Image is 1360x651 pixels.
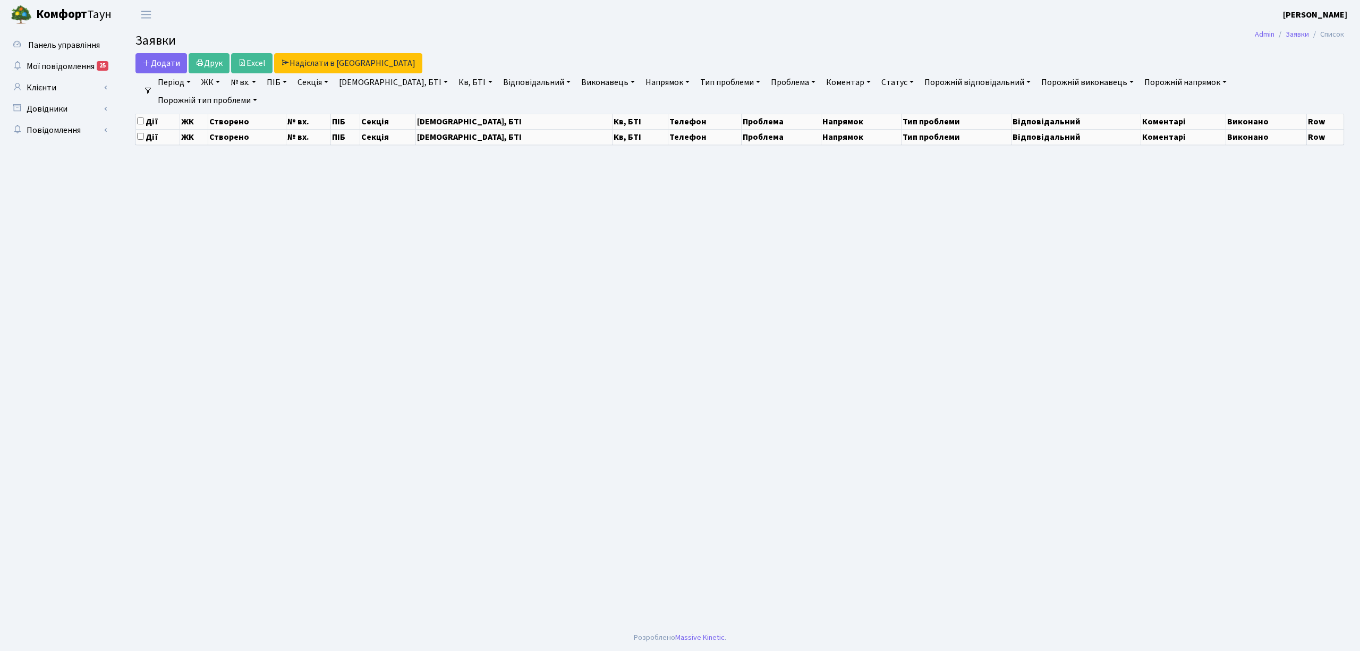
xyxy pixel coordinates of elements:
th: Виконано [1226,114,1306,129]
a: Довідники [5,98,112,120]
th: № вх. [286,129,330,145]
th: Відповідальний [1011,114,1141,129]
th: ПІБ [331,114,360,129]
li: Список [1309,29,1344,40]
th: Коментарі [1141,114,1226,129]
a: Заявки [1286,29,1309,40]
a: Порожній відповідальний [920,73,1035,91]
a: Панель управління [5,35,112,56]
a: Додати [135,53,187,73]
th: Напрямок [821,129,901,145]
a: Тип проблеми [696,73,764,91]
span: Додати [142,57,180,69]
th: Кв, БТІ [613,114,668,129]
th: Row [1307,129,1344,145]
a: Друк [189,53,229,73]
a: ЖК [197,73,224,91]
th: Row [1307,114,1344,129]
th: Коментарі [1141,129,1226,145]
nav: breadcrumb [1239,23,1360,46]
b: Комфорт [36,6,87,23]
th: Тип проблеми [901,129,1011,145]
a: Порожній виконавець [1037,73,1138,91]
a: Надіслати в [GEOGRAPHIC_DATA] [274,53,422,73]
a: Кв, БТІ [454,73,496,91]
a: Секція [293,73,333,91]
a: [PERSON_NAME] [1283,9,1347,21]
a: Massive Kinetic [675,632,725,643]
div: Розроблено . [634,632,726,644]
a: Період [154,73,195,91]
th: [DEMOGRAPHIC_DATA], БТІ [415,114,613,129]
a: Статус [877,73,918,91]
th: Напрямок [821,114,901,129]
th: Телефон [668,114,742,129]
span: Заявки [135,31,176,50]
img: logo.png [11,4,32,26]
a: Коментар [822,73,875,91]
th: Дії [136,114,180,129]
a: Порожній тип проблеми [154,91,261,109]
th: Виконано [1226,129,1306,145]
a: Клієнти [5,77,112,98]
a: ПІБ [262,73,291,91]
span: Таун [36,6,112,24]
th: Дії [136,129,180,145]
th: Створено [208,129,286,145]
th: Відповідальний [1011,129,1141,145]
a: Виконавець [577,73,639,91]
a: Проблема [767,73,820,91]
th: Кв, БТІ [613,129,668,145]
th: Проблема [741,129,821,145]
span: Панель управління [28,39,100,51]
th: Секція [360,129,416,145]
a: Мої повідомлення25 [5,56,112,77]
a: № вх. [226,73,260,91]
th: Секція [360,114,416,129]
div: 25 [97,61,108,71]
th: ЖК [180,129,208,145]
button: Переключити навігацію [133,6,159,23]
span: Мої повідомлення [27,61,95,72]
th: [DEMOGRAPHIC_DATA], БТІ [415,129,613,145]
a: Admin [1255,29,1274,40]
th: Тип проблеми [901,114,1011,129]
a: Напрямок [641,73,694,91]
th: ЖК [180,114,208,129]
a: Excel [231,53,273,73]
th: Проблема [741,114,821,129]
th: Телефон [668,129,742,145]
a: Відповідальний [499,73,575,91]
a: [DEMOGRAPHIC_DATA], БТІ [335,73,452,91]
th: ПІБ [331,129,360,145]
th: № вх. [286,114,330,129]
a: Повідомлення [5,120,112,141]
a: Порожній напрямок [1140,73,1231,91]
th: Створено [208,114,286,129]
